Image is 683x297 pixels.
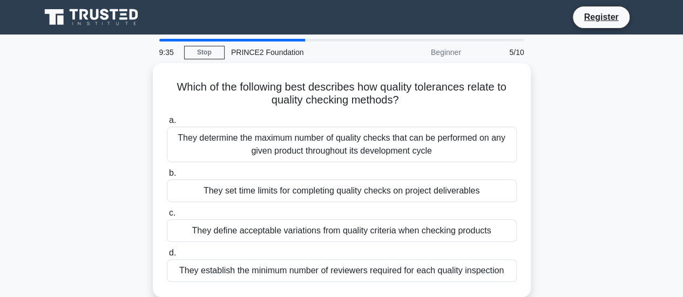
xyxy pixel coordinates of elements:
span: a. [169,115,176,125]
h5: Which of the following best describes how quality tolerances relate to quality checking methods? [166,80,518,107]
div: They set time limits for completing quality checks on project deliverables [167,179,517,202]
span: c. [169,208,175,217]
span: b. [169,168,176,177]
div: Beginner [373,42,468,63]
div: They determine the maximum number of quality checks that can be performed on any given product th... [167,127,517,162]
div: PRINCE2 Foundation [225,42,373,63]
div: They establish the minimum number of reviewers required for each quality inspection [167,259,517,282]
div: They define acceptable variations from quality criteria when checking products [167,219,517,242]
span: d. [169,248,176,257]
div: 5/10 [468,42,531,63]
a: Register [577,10,625,24]
a: Stop [184,46,225,59]
div: 9:35 [153,42,184,63]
